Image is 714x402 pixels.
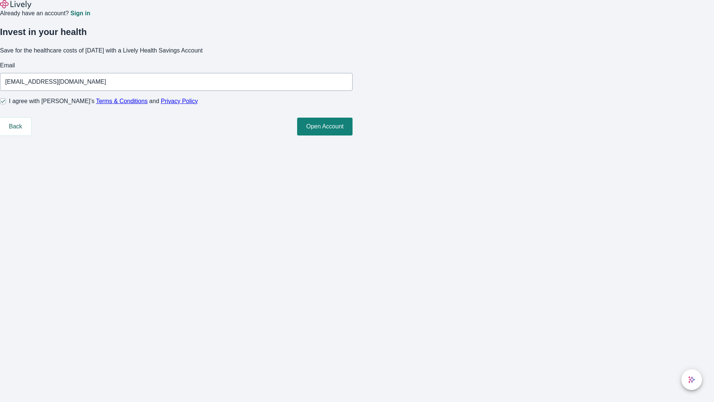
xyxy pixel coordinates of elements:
span: I agree with [PERSON_NAME]’s and [9,97,198,106]
a: Privacy Policy [161,98,198,104]
button: chat [681,369,702,390]
svg: Lively AI Assistant [688,376,695,383]
a: Sign in [70,10,90,16]
button: Open Account [297,118,353,135]
a: Terms & Conditions [96,98,148,104]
